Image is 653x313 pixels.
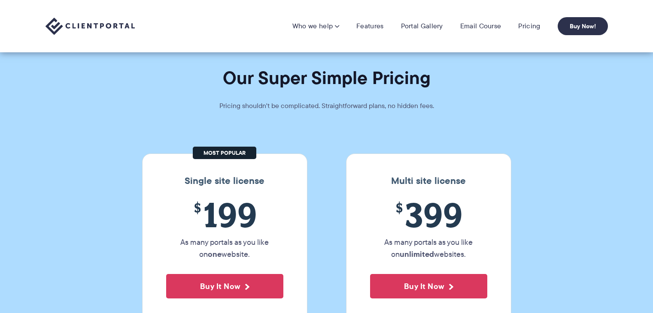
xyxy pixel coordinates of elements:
[370,274,487,298] button: Buy It Now
[401,22,443,30] a: Portal Gallery
[166,195,283,234] span: 199
[400,248,434,260] strong: unlimited
[356,22,383,30] a: Features
[370,195,487,234] span: 399
[292,22,339,30] a: Who we help
[518,22,540,30] a: Pricing
[166,274,283,298] button: Buy It Now
[198,100,456,112] p: Pricing shouldn't be complicated. Straightforward plans, no hidden fees.
[460,22,501,30] a: Email Course
[558,17,608,35] a: Buy Now!
[370,236,487,260] p: As many portals as you like on websites.
[208,248,222,260] strong: one
[355,175,502,187] h3: Multi site license
[166,236,283,260] p: As many portals as you like on website.
[151,175,298,187] h3: Single site license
